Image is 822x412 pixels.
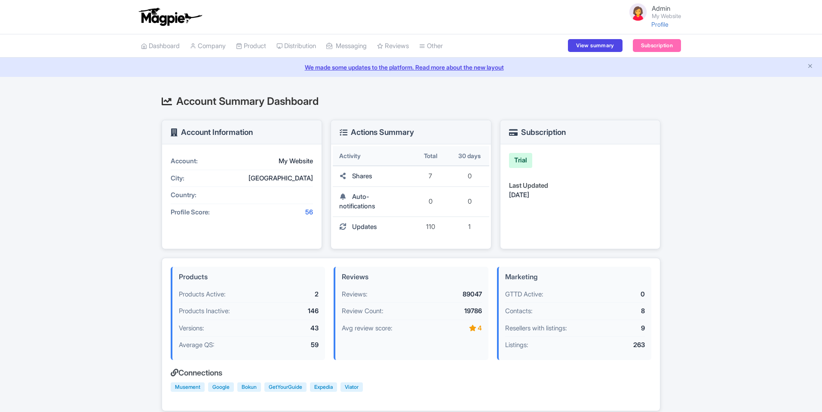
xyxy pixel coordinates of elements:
h3: Account Information [171,128,253,137]
div: 4 [433,323,482,333]
h3: Actions Summary [340,128,414,137]
a: Company [190,34,226,58]
a: We made some updates to the platform. Read more about the new layout [5,63,817,72]
a: Reviews [377,34,409,58]
div: Resellers with listings: [505,323,596,333]
th: 30 days [450,146,489,166]
div: 146 [270,306,319,316]
div: Profile Score: [171,208,235,217]
div: 56 [235,208,313,217]
div: Review Count: [342,306,432,316]
div: 263 [596,340,645,350]
div: 89047 [433,290,482,299]
span: Updates [352,223,377,231]
div: Contacts: [505,306,596,316]
div: Products Inactive: [179,306,270,316]
span: Musement [171,382,205,392]
th: Total [411,146,450,166]
span: Bokun [237,382,261,392]
th: Activity [333,146,411,166]
div: My Website [235,156,313,166]
h2: Account Summary Dashboard [162,96,660,107]
a: Other [419,34,443,58]
div: Trial [509,153,532,168]
div: 43 [270,323,319,333]
img: logo-ab69f6fb50320c5b225c76a69d11143b.png [137,7,203,26]
span: Shares [352,172,372,180]
a: View summary [568,39,622,52]
span: 0 [468,197,472,205]
small: My Website [652,13,681,19]
div: GTTD Active: [505,290,596,299]
div: 19786 [433,306,482,316]
a: Product [236,34,266,58]
a: Profile [651,21,669,28]
h4: Products [179,273,319,281]
div: Listings: [505,340,596,350]
td: 7 [411,166,450,187]
div: Account: [171,156,235,166]
span: Google [208,382,234,392]
div: City: [171,174,235,183]
div: Products Active: [179,290,270,299]
div: Avg review score: [342,323,432,333]
div: 9 [596,323,645,333]
div: 2 [270,290,319,299]
h4: Marketing [505,273,645,281]
button: Close announcement [807,62,813,72]
img: avatar_key_member-9c1dde93af8b07d7383eb8b5fb890c87.png [628,2,648,22]
span: Auto-notifications [339,192,375,211]
h4: Reviews [342,273,482,281]
div: [GEOGRAPHIC_DATA] [235,174,313,183]
h4: Connections [171,369,651,377]
a: Messaging [326,34,367,58]
div: 8 [596,306,645,316]
span: 1 [468,223,471,231]
span: GetYourGuide [264,382,307,392]
td: 0 [411,187,450,217]
span: 0 [468,172,472,180]
h3: Subscription [509,128,566,137]
div: [DATE] [509,190,651,200]
a: Admin My Website [623,2,681,22]
span: Admin [652,4,670,12]
div: 0 [596,290,645,299]
div: Versions: [179,323,270,333]
div: Country: [171,190,235,200]
div: Reviews: [342,290,432,299]
a: Dashboard [141,34,180,58]
a: Subscription [633,39,681,52]
span: Viator [340,382,363,392]
div: Average QS: [179,340,270,350]
div: Last Updated [509,181,651,191]
span: Expedia [310,382,337,392]
a: Distribution [276,34,316,58]
div: 59 [270,340,319,350]
td: 110 [411,217,450,237]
